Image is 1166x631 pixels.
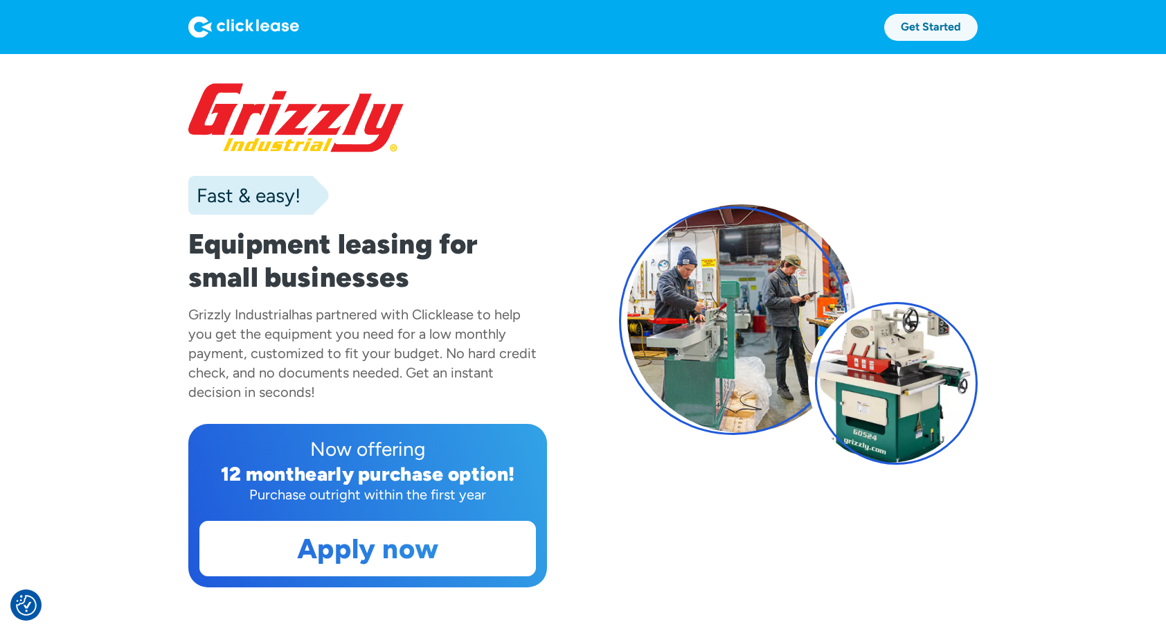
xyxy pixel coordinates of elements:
img: Logo [188,16,299,38]
div: early purchase option! [305,462,514,486]
a: Apply now [200,522,535,576]
div: Fast & easy! [188,181,301,209]
div: Purchase outright within the first year [199,485,536,504]
div: has partnered with Clicklease to help you get the equipment you need for a low monthly payment, c... [188,306,537,400]
a: Get Started [884,14,978,41]
div: Now offering [199,435,536,463]
div: 12 month [221,462,306,486]
h1: Equipment leasing for small businesses [188,227,547,294]
img: Revisit consent button [16,595,37,616]
button: Consent Preferences [16,595,37,616]
div: Grizzly Industrial [188,306,291,323]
